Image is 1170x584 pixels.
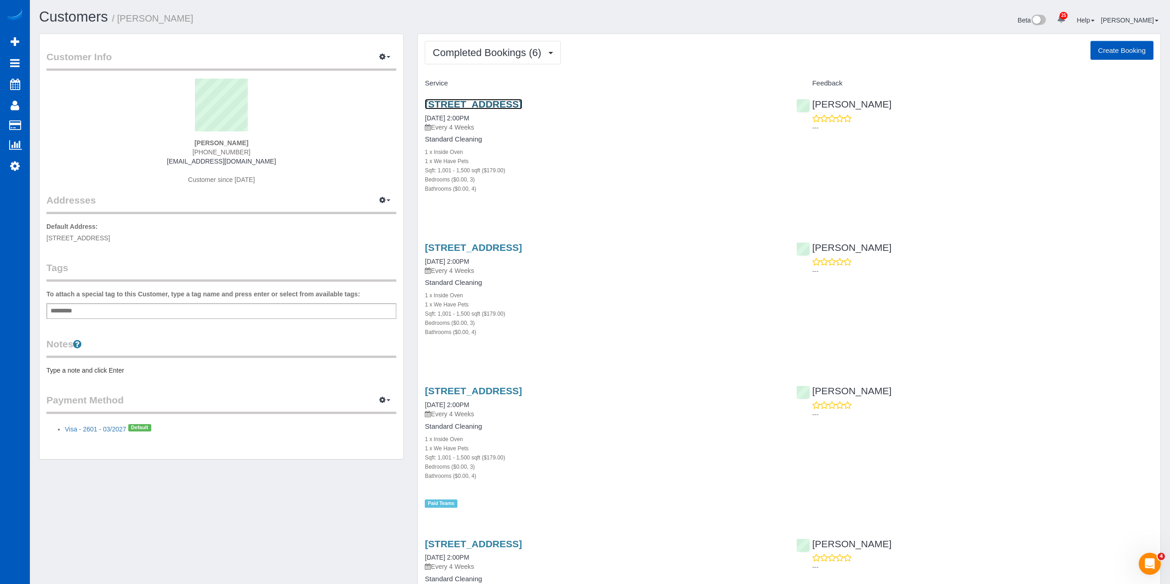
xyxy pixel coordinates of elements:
[46,366,396,375] pre: Type a note and click Enter
[796,242,892,253] a: [PERSON_NAME]
[1158,553,1165,560] span: 4
[425,454,505,461] small: Sqft: 1,001 - 1,500 sqft ($179.00)
[796,79,1153,87] h4: Feedback
[425,311,505,317] small: Sqft: 1,001 - 1,500 sqft ($179.00)
[425,41,561,64] button: Completed Bookings (6)
[796,99,892,109] a: [PERSON_NAME]
[812,562,1153,572] p: ---
[425,554,469,561] a: [DATE] 2:00PM
[425,539,522,549] a: [STREET_ADDRESS]
[425,258,469,265] a: [DATE] 2:00PM
[425,575,782,583] h4: Standard Cleaning
[1031,15,1046,27] img: New interface
[796,386,892,396] a: [PERSON_NAME]
[128,424,151,431] span: Default
[425,436,463,442] small: 1 x Inside Oven
[46,261,396,282] legend: Tags
[167,158,276,165] a: [EMAIL_ADDRESS][DOMAIN_NAME]
[425,149,463,155] small: 1 x Inside Oven
[425,562,782,571] p: Every 4 Weeks
[425,176,474,183] small: Bedrooms ($0.00, 3)
[425,423,782,431] h4: Standard Cleaning
[1101,17,1159,24] a: [PERSON_NAME]
[425,499,457,507] span: Paid Teams
[425,114,469,122] a: [DATE] 2:00PM
[46,289,360,299] label: To attach a special tag to this Customer, type a tag name and press enter or select from availabl...
[425,320,474,326] small: Bedrooms ($0.00, 3)
[425,464,474,470] small: Bedrooms ($0.00, 3)
[1077,17,1095,24] a: Help
[193,148,251,156] span: [PHONE_NUMBER]
[1052,9,1070,29] a: 25
[46,234,110,242] span: [STREET_ADDRESS]
[425,401,469,408] a: [DATE] 2:00PM
[425,167,505,174] small: Sqft: 1,001 - 1,500 sqft ($179.00)
[1139,553,1161,575] iframe: Intercom live chat
[812,123,1153,132] p: ---
[425,186,476,192] small: Bathrooms ($0.00, 4)
[425,386,522,396] a: [STREET_ADDRESS]
[425,136,782,143] h4: Standard Cleaning
[46,393,396,414] legend: Payment Method
[425,301,468,308] small: 1 x We Have Pets
[65,425,126,433] a: Visa - 2601 - 03/2027
[1018,17,1046,24] a: Beta
[425,409,782,419] p: Every 4 Weeks
[194,139,248,147] strong: [PERSON_NAME]
[112,13,194,23] small: / [PERSON_NAME]
[1060,12,1067,19] span: 25
[425,266,782,275] p: Every 4 Weeks
[796,539,892,549] a: [PERSON_NAME]
[46,222,98,231] label: Default Address:
[812,410,1153,419] p: ---
[46,337,396,358] legend: Notes
[39,9,108,25] a: Customers
[425,473,476,479] small: Bathrooms ($0.00, 4)
[188,176,255,183] span: Customer since [DATE]
[425,242,522,253] a: [STREET_ADDRESS]
[425,99,522,109] a: [STREET_ADDRESS]
[425,158,468,164] small: 1 x We Have Pets
[425,445,468,452] small: 1 x We Have Pets
[812,266,1153,276] p: ---
[6,9,24,22] img: Automaid Logo
[425,79,782,87] h4: Service
[425,329,476,335] small: Bathrooms ($0.00, 4)
[425,279,782,287] h4: Standard Cleaning
[46,50,396,71] legend: Customer Info
[425,292,463,299] small: 1 x Inside Oven
[425,123,782,132] p: Every 4 Weeks
[433,47,546,58] span: Completed Bookings (6)
[1090,41,1153,60] button: Create Booking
